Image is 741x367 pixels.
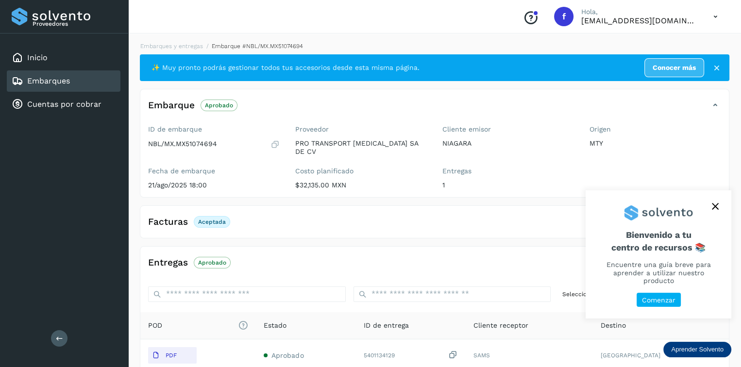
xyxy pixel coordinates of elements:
[586,190,731,318] div: Aprender Solvento
[140,42,729,50] nav: breadcrumb
[597,242,720,253] p: centro de recursos 📚
[7,94,120,115] div: Cuentas por cobrar
[442,125,574,133] label: Cliente emisor
[166,352,177,359] p: PDF
[597,261,720,285] p: Encuentre una guía breve para aprender a utilizar nuestro producto
[581,8,698,16] p: Hola,
[597,230,720,252] span: Bienvenido a tu
[7,70,120,92] div: Embarques
[152,63,420,73] span: ✨ Muy pronto podrás gestionar todos tus accesorios desde esta misma página.
[198,218,226,225] p: Aceptada
[473,320,528,331] span: Cliente receptor
[140,254,729,279] div: EntregasAprobado
[663,342,731,357] div: Aprender Solvento
[364,350,458,360] div: 5401134129
[295,125,427,133] label: Proveedor
[271,351,303,359] span: Aprobado
[27,76,70,85] a: Embarques
[148,167,280,175] label: Fecha de embarque
[671,346,724,353] p: Aprender Solvento
[148,320,248,331] span: POD
[589,139,721,148] p: MTY
[212,43,303,50] span: Embarque #NBL/MX.MX51074694
[708,199,723,214] button: close,
[644,58,704,77] a: Conocer más
[264,320,286,331] span: Estado
[140,43,203,50] a: Embarques y entregas
[198,259,226,266] p: Aprobado
[442,167,574,175] label: Entregas
[581,16,698,25] p: facturacion@protransport.com.mx
[140,97,729,121] div: EmbarqueAprobado
[148,125,280,133] label: ID de embarque
[295,181,427,189] p: $32,135.00 MXN
[558,286,641,302] button: Selecciona un estado
[148,100,195,111] h4: Embarque
[33,20,117,27] p: Proveedores
[601,320,626,331] span: Destino
[148,181,280,189] p: 21/ago/2025 18:00
[148,257,188,268] h4: Entregas
[27,100,101,109] a: Cuentas por cobrar
[589,125,721,133] label: Origen
[205,102,233,109] p: Aprobado
[148,217,188,228] h4: Facturas
[642,296,675,304] p: Comenzar
[442,139,574,148] p: NIAGARA
[148,347,197,364] button: PDF
[637,293,681,307] button: Comenzar
[140,214,729,238] div: FacturasAceptada
[295,167,427,175] label: Costo planificado
[364,320,409,331] span: ID de entrega
[27,53,48,62] a: Inicio
[295,139,427,156] p: PRO TRANSPORT [MEDICAL_DATA] SA DE CV
[442,181,574,189] p: 1
[7,47,120,68] div: Inicio
[148,140,217,148] p: NBL/MX.MX51074694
